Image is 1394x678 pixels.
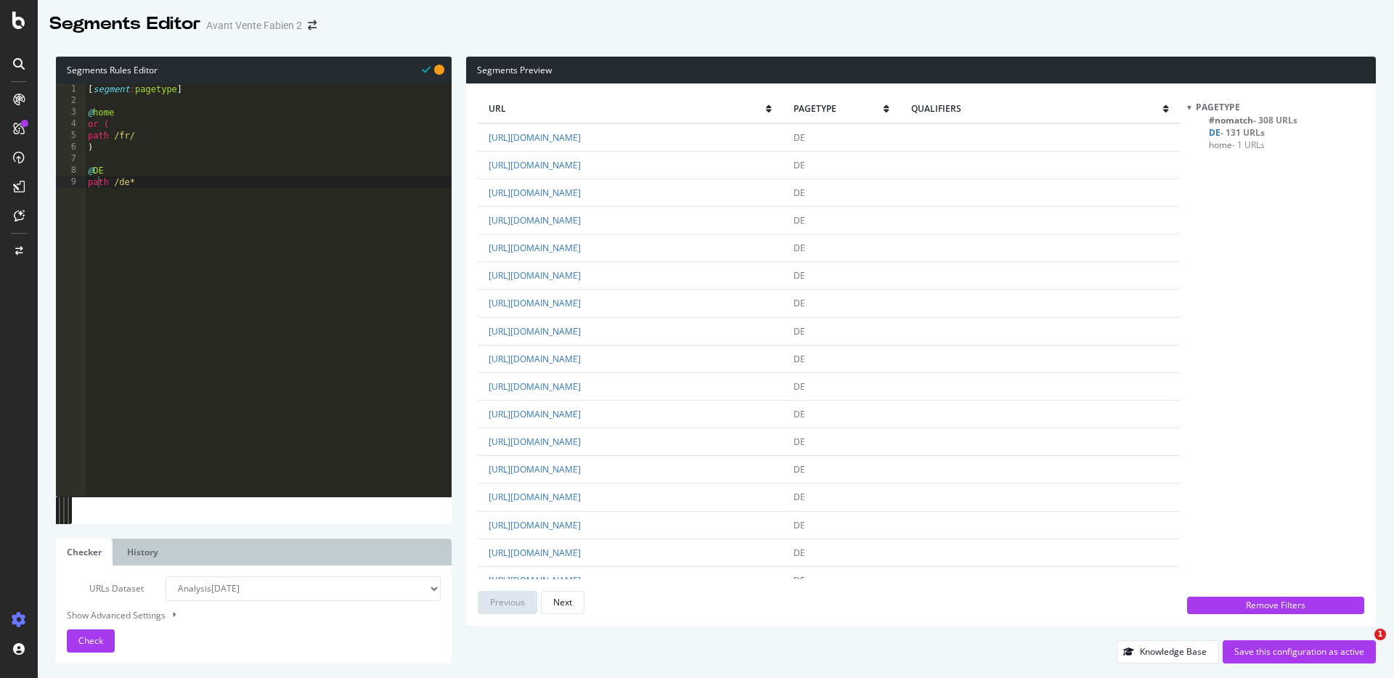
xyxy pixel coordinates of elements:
[206,18,302,33] div: Avant Vente Fabien 2
[1374,629,1386,640] span: 1
[794,547,805,559] span: DE
[794,353,805,365] span: DE
[541,591,584,614] button: Next
[1196,599,1356,611] div: Remove Filters
[56,165,86,176] div: 8
[489,547,581,559] a: [URL][DOMAIN_NAME]
[1187,597,1364,614] button: Remove Filters
[489,380,581,393] a: [URL][DOMAIN_NAME]
[1220,126,1265,139] span: - 131 URLs
[489,214,581,226] a: [URL][DOMAIN_NAME]
[794,574,805,587] span: DE
[794,325,805,338] span: DE
[794,131,805,144] span: DE
[1140,645,1207,658] div: Knowledge Base
[489,242,581,254] a: [URL][DOMAIN_NAME]
[1209,126,1265,139] span: Click to filter pagetype on DE
[794,102,884,115] span: pagetype
[49,12,200,36] div: Segments Editor
[434,62,444,76] span: You have unsaved modifications
[56,130,86,142] div: 5
[489,131,581,144] a: [URL][DOMAIN_NAME]
[489,491,581,503] a: [URL][DOMAIN_NAME]
[56,576,155,601] label: URLs Dataset
[116,539,169,565] a: History
[794,463,805,475] span: DE
[56,83,86,95] div: 1
[56,608,430,622] div: Show Advanced Settings
[1196,101,1240,113] span: pagetype
[489,353,581,365] a: [URL][DOMAIN_NAME]
[56,95,86,107] div: 2
[1209,139,1265,151] span: Click to filter pagetype on home
[56,153,86,165] div: 7
[553,596,572,608] div: Next
[794,214,805,226] span: DE
[489,408,581,420] a: [URL][DOMAIN_NAME]
[911,102,1163,115] span: qualifiers
[489,519,581,531] a: [URL][DOMAIN_NAME]
[794,519,805,531] span: DE
[1232,139,1265,151] span: - 1 URLs
[489,269,581,282] a: [URL][DOMAIN_NAME]
[489,102,766,115] span: url
[1117,640,1219,663] button: Knowledge Base
[1223,640,1376,663] button: Save this configuration as active
[489,159,581,171] a: [URL][DOMAIN_NAME]
[56,107,86,118] div: 3
[794,408,805,420] span: DE
[489,325,581,338] a: [URL][DOMAIN_NAME]
[466,57,1376,83] div: Segments Preview
[489,574,581,587] a: [URL][DOMAIN_NAME]
[67,629,115,653] button: Check
[1345,629,1379,663] iframe: Intercom live chat
[794,159,805,171] span: DE
[794,187,805,199] span: DE
[794,380,805,393] span: DE
[489,297,581,309] a: [URL][DOMAIN_NAME]
[78,634,103,647] span: Check
[422,62,431,76] span: Syntax is valid
[1117,645,1219,658] a: Knowledge Base
[308,20,317,30] div: arrow-right-arrow-left
[489,463,581,475] a: [URL][DOMAIN_NAME]
[56,176,86,188] div: 9
[490,596,525,608] div: Previous
[794,491,805,503] span: DE
[56,118,86,130] div: 4
[1253,114,1297,126] span: - 308 URLs
[794,436,805,448] span: DE
[478,591,537,614] button: Previous
[56,57,452,83] div: Segments Rules Editor
[56,142,86,153] div: 6
[794,269,805,282] span: DE
[794,242,805,254] span: DE
[1234,645,1364,658] div: Save this configuration as active
[489,187,581,199] a: [URL][DOMAIN_NAME]
[56,539,113,565] a: Checker
[1209,114,1297,126] span: Click to filter pagetype on #nomatch
[489,436,581,448] a: [URL][DOMAIN_NAME]
[794,297,805,309] span: DE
